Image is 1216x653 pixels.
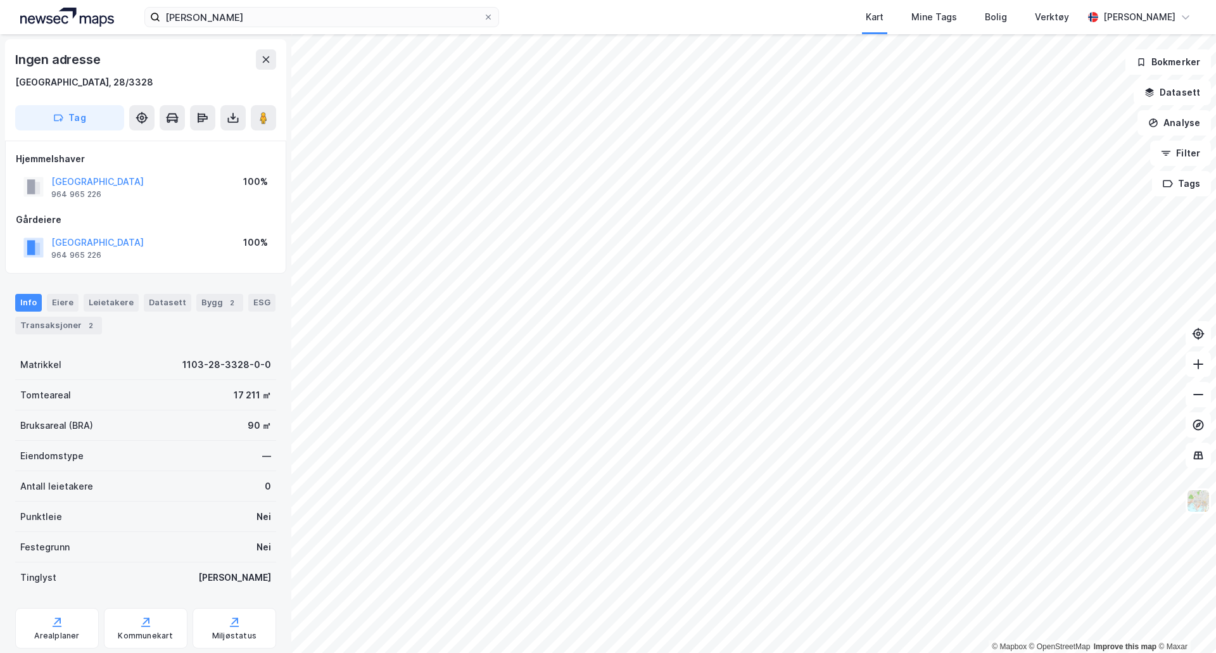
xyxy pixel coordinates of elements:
div: Gårdeiere [16,212,275,227]
div: Nei [256,540,271,555]
img: Z [1186,489,1210,513]
div: 17 211 ㎡ [234,388,271,403]
div: Eiendomstype [20,448,84,464]
button: Filter [1150,141,1211,166]
div: 964 965 226 [51,189,101,200]
div: Punktleie [20,509,62,524]
div: ESG [248,294,275,312]
div: Info [15,294,42,312]
div: Kart [866,10,883,25]
div: Miljøstatus [212,631,256,641]
button: Analyse [1137,110,1211,136]
div: — [262,448,271,464]
div: 100% [243,235,268,250]
a: Improve this map [1094,642,1156,651]
a: Mapbox [992,642,1027,651]
div: [PERSON_NAME] [198,570,271,585]
div: 90 ㎡ [248,418,271,433]
div: Kontrollprogram for chat [1153,592,1216,653]
div: Tinglyst [20,570,56,585]
div: [PERSON_NAME] [1103,10,1175,25]
img: logo.a4113a55bc3d86da70a041830d287a7e.svg [20,8,114,27]
div: Eiere [47,294,79,312]
div: 2 [225,296,238,309]
div: Bygg [196,294,243,312]
div: Verktøy [1035,10,1069,25]
button: Bokmerker [1125,49,1211,75]
div: 1103-28-3328-0-0 [182,357,271,372]
div: Datasett [144,294,191,312]
div: Nei [256,509,271,524]
div: Festegrunn [20,540,70,555]
div: 2 [84,319,97,332]
button: Tag [15,105,124,130]
div: Bruksareal (BRA) [20,418,93,433]
div: Kommunekart [118,631,173,641]
input: Søk på adresse, matrikkel, gårdeiere, leietakere eller personer [160,8,483,27]
div: Tomteareal [20,388,71,403]
div: Leietakere [84,294,139,312]
div: Ingen adresse [15,49,103,70]
a: OpenStreetMap [1029,642,1091,651]
div: [GEOGRAPHIC_DATA], 28/3328 [15,75,153,90]
div: Transaksjoner [15,317,102,334]
div: Bolig [985,10,1007,25]
button: Datasett [1134,80,1211,105]
button: Tags [1152,171,1211,196]
div: Hjemmelshaver [16,151,275,167]
div: Mine Tags [911,10,957,25]
div: 100% [243,174,268,189]
div: 0 [265,479,271,494]
iframe: Chat Widget [1153,592,1216,653]
div: Antall leietakere [20,479,93,494]
div: Arealplaner [34,631,79,641]
div: Matrikkel [20,357,61,372]
div: 964 965 226 [51,250,101,260]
